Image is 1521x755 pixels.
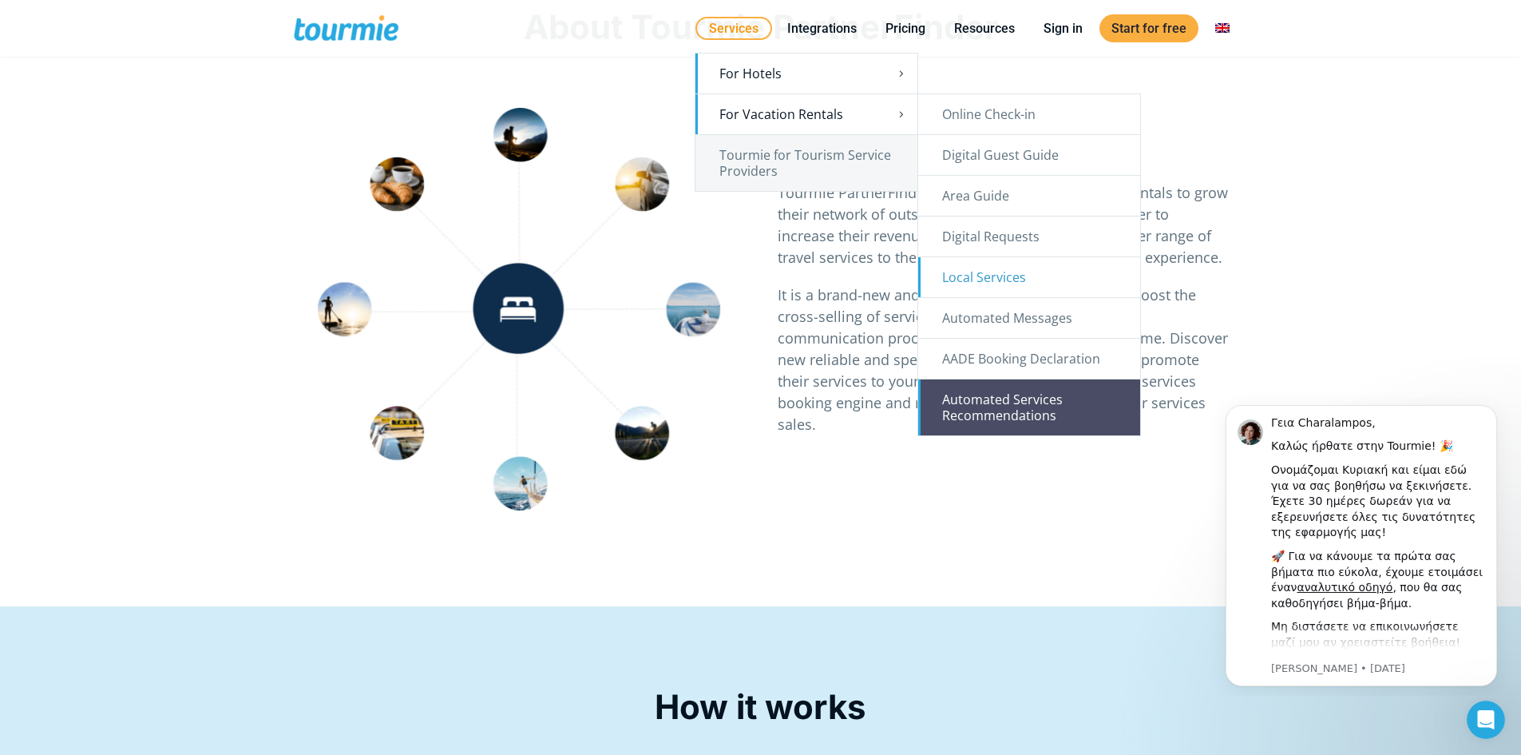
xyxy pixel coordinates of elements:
[1202,391,1521,696] iframe: Intercom notifications message
[918,217,1140,256] a: Digital Requests
[778,284,1228,435] p: It is a brand-new and innovative tool that is going to boost the cross-selling of services to you...
[918,257,1140,297] a: Local Services
[695,135,917,191] a: Tourmie for Tourism Service Providers
[695,54,917,93] a: For Hotels
[918,379,1140,435] a: Automated Services Recommendations
[873,18,937,38] a: Pricing
[1467,701,1505,739] iframe: Intercom live chat
[1032,18,1095,38] a: Sign in
[775,18,869,38] a: Integrations
[695,17,772,40] a: Services
[1099,14,1198,42] a: Start for free
[942,18,1027,38] a: Resources
[918,339,1140,379] a: AADE Booking Declaration
[918,94,1140,134] a: Online Check-in
[918,135,1140,175] a: Digital Guest Guide
[918,298,1140,338] a: Automated Messages
[918,176,1140,216] a: Area Guide
[695,94,917,134] a: For Vacation Rentals
[778,182,1228,268] p: Tourmie PartnerFinder enables hotels and vacation rentals to grow their network of outsourcing bu...
[294,683,1228,731] h1: How it works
